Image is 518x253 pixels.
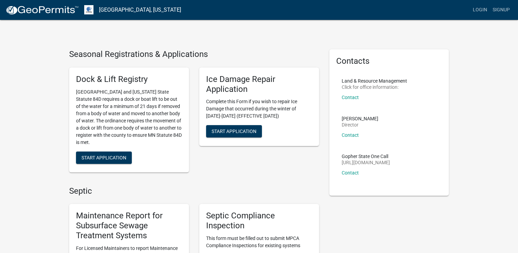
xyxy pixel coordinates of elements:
[342,116,378,121] p: [PERSON_NAME]
[76,88,182,146] p: [GEOGRAPHIC_DATA] and [US_STATE] State Statute 84D requires a dock or boat lift to be out of the ...
[342,122,378,127] p: Director
[342,160,390,165] p: [URL][DOMAIN_NAME]
[81,155,126,160] span: Start Application
[342,132,359,138] a: Contact
[470,3,490,16] a: Login
[206,125,262,137] button: Start Application
[206,98,312,120] p: Complete this Form if you wish to repair Ice Damage that occurred during the winter of [DATE]-[DA...
[206,74,312,94] h5: Ice Damage Repair Application
[99,4,181,16] a: [GEOGRAPHIC_DATA], [US_STATE]
[76,74,182,84] h5: Dock & Lift Registry
[206,235,312,249] p: This form must be filled out to submit MPCA Compliance Inspections for existing systems
[342,95,359,100] a: Contact
[342,154,390,159] p: Gopher State One Call
[69,49,319,59] h4: Seasonal Registrations & Applications
[336,56,442,66] h5: Contacts
[342,170,359,176] a: Contact
[76,211,182,240] h5: Maintenance Report for Subsurface Sewage Treatment Systems
[342,79,407,83] p: Land & Resource Management
[490,3,513,16] a: Signup
[212,129,256,134] span: Start Application
[76,152,132,164] button: Start Application
[84,5,93,14] img: Otter Tail County, Minnesota
[206,211,312,231] h5: Septic Compliance Inspection
[342,85,407,89] p: Click for office information:
[69,186,319,196] h4: Septic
